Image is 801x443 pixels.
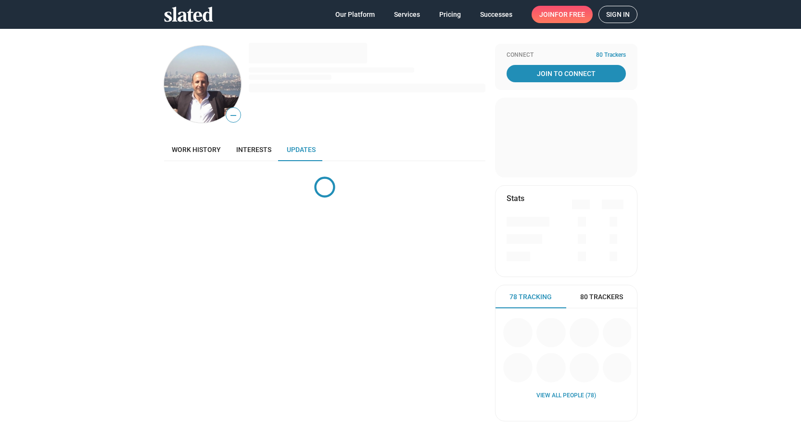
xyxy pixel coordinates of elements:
[328,6,382,23] a: Our Platform
[226,109,241,122] span: —
[172,146,221,153] span: Work history
[509,65,624,82] span: Join To Connect
[432,6,469,23] a: Pricing
[236,146,271,153] span: Interests
[580,292,623,302] span: 80 Trackers
[335,6,375,23] span: Our Platform
[532,6,593,23] a: Joinfor free
[539,6,585,23] span: Join
[555,6,585,23] span: for free
[229,138,279,161] a: Interests
[394,6,420,23] span: Services
[598,6,637,23] a: Sign in
[536,392,596,400] a: View all People (78)
[287,146,316,153] span: Updates
[279,138,323,161] a: Updates
[596,51,626,59] span: 80 Trackers
[509,292,552,302] span: 78 Tracking
[480,6,512,23] span: Successes
[606,6,630,23] span: Sign in
[472,6,520,23] a: Successes
[164,138,229,161] a: Work history
[507,193,524,203] mat-card-title: Stats
[507,65,626,82] a: Join To Connect
[439,6,461,23] span: Pricing
[507,51,626,59] div: Connect
[386,6,428,23] a: Services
